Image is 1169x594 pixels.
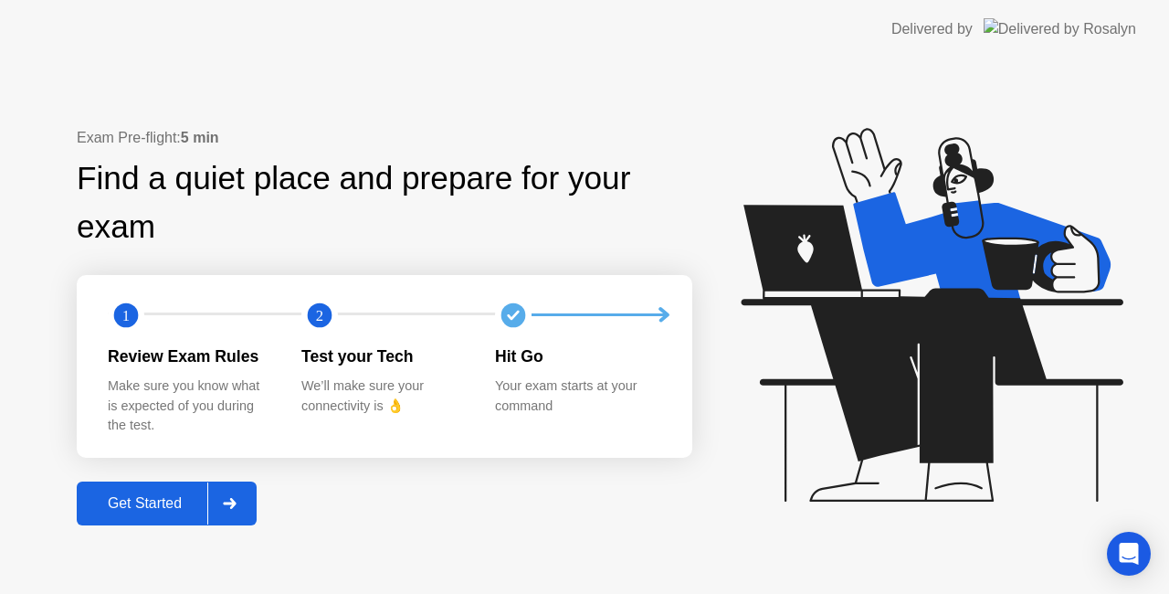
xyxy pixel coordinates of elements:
[495,377,659,416] div: Your exam starts at your command
[1107,532,1151,576] div: Open Intercom Messenger
[108,377,272,436] div: Make sure you know what is expected of you during the test.
[77,154,692,251] div: Find a quiet place and prepare for your exam
[77,127,692,149] div: Exam Pre-flight:
[301,377,466,416] div: We’ll make sure your connectivity is 👌
[301,345,466,368] div: Test your Tech
[82,495,207,512] div: Get Started
[495,345,659,368] div: Hit Go
[77,482,257,525] button: Get Started
[316,306,323,324] text: 2
[122,306,130,324] text: 1
[181,130,219,145] b: 5 min
[891,18,973,40] div: Delivered by
[984,18,1136,39] img: Delivered by Rosalyn
[108,345,272,368] div: Review Exam Rules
